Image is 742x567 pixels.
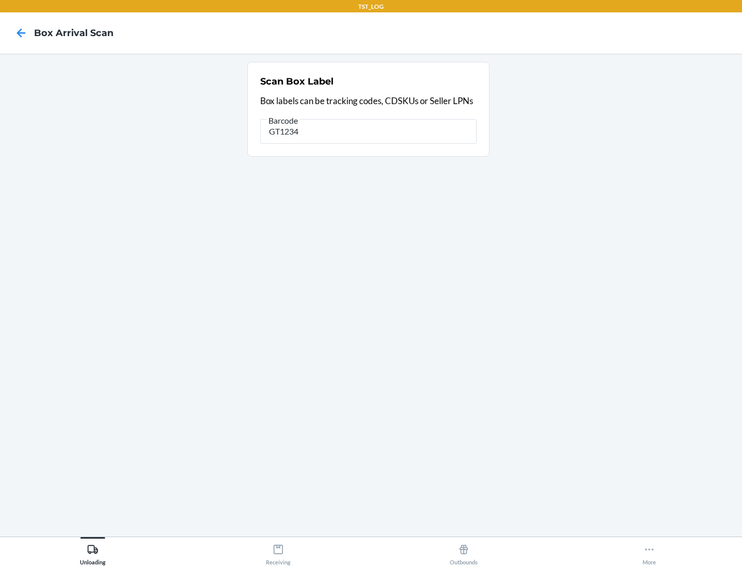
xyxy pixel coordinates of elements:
[371,537,556,565] button: Outbounds
[450,540,478,565] div: Outbounds
[34,26,113,40] h4: Box Arrival Scan
[260,119,477,144] input: Barcode
[260,94,477,108] p: Box labels can be tracking codes, CDSKUs or Seller LPNs
[643,540,656,565] div: More
[556,537,742,565] button: More
[260,75,333,88] h2: Scan Box Label
[267,115,299,126] span: Barcode
[185,537,371,565] button: Receiving
[266,540,291,565] div: Receiving
[358,2,384,11] p: TST_LOG
[80,540,106,565] div: Unloading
